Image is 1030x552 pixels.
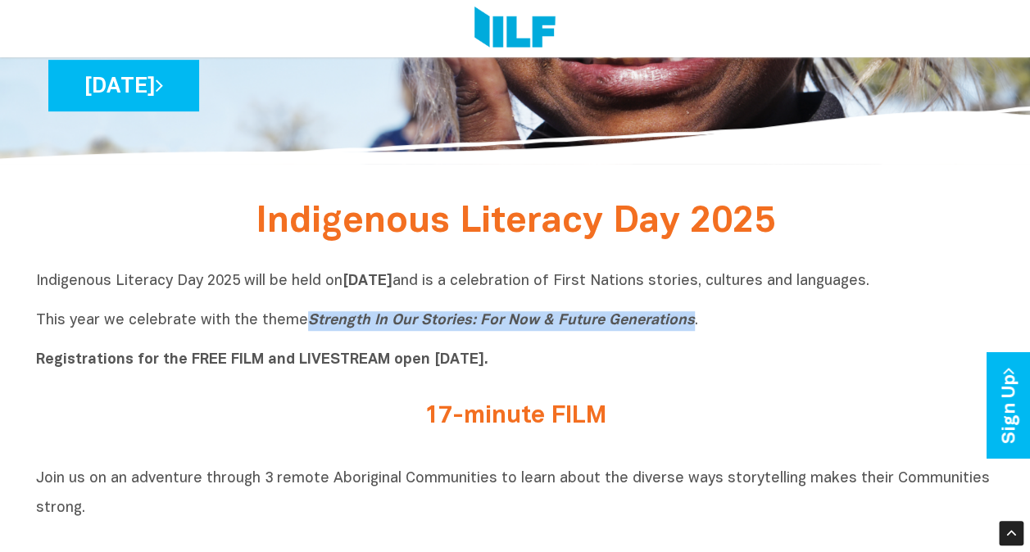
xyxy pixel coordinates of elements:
[208,403,823,430] h2: 17-minute FILM
[36,353,488,367] b: Registrations for the FREE FILM and LIVESTREAM open [DATE].
[308,314,695,328] i: Strength In Our Stories: For Now & Future Generations
[36,472,990,515] span: Join us on an adventure through 3 remote Aboriginal Communities to learn about the diverse ways s...
[999,521,1023,545] div: Scroll Back to Top
[36,272,995,370] p: Indigenous Literacy Day 2025 will be held on and is a celebration of First Nations stories, cultu...
[256,206,775,239] span: Indigenous Literacy Day 2025
[48,60,199,111] a: [DATE]
[343,274,392,288] b: [DATE]
[474,7,556,51] img: Logo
